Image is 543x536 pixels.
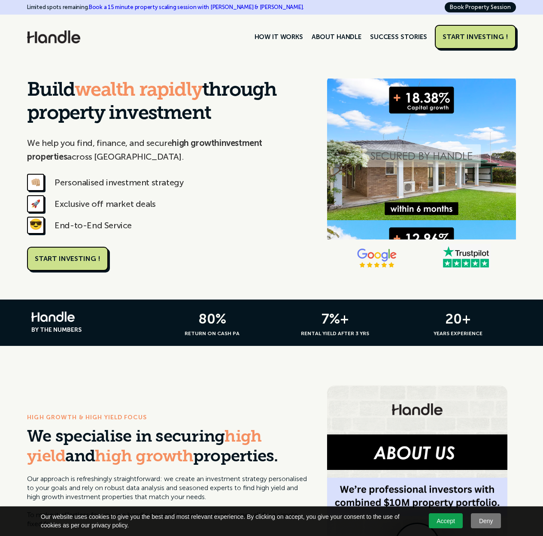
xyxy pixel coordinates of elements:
[27,174,44,191] div: 👊🏼
[55,218,132,232] div: End-to-End Service
[27,412,310,423] div: HIGH GROWTH & HIGH YIELD FOCUS
[429,513,463,528] a: Accept
[27,195,44,212] div: 🚀
[307,30,366,44] a: ABOUT HANDLE
[75,81,202,100] span: wealth rapidly
[55,176,183,189] div: Personalised investment strategy
[400,312,516,325] h3: 20+
[27,247,108,271] a: START INVESTING !
[435,25,516,49] a: START INVESTING !
[27,136,310,164] p: We help you find, finance, and secure across [GEOGRAPHIC_DATA].
[95,449,193,466] span: high growth
[27,79,310,126] h1: Build through property investment
[29,221,42,230] strong: 😎
[277,312,394,325] h3: 7%+
[154,312,270,325] h3: 80%
[27,429,261,466] span: high yield
[250,30,307,44] a: HOW IT WORKS
[400,330,516,337] h6: YEARS EXPERIENCE
[443,33,508,41] div: START INVESTING !
[55,197,156,211] div: Exclusive off market deals
[172,138,219,148] strong: high growth
[41,512,417,530] span: Our website uses cookies to give you the best and most relevant experience. By clicking on accept...
[366,30,431,44] a: SUCCESS STORIES
[277,330,394,337] h6: RENTAL YIELD AFTER 3 YRS
[154,330,270,337] h6: RETURN ON CASH PA
[27,474,310,528] p: Our approach is refreshingly straightforward: we create an investment strategy personalised to yo...
[471,513,501,528] a: Deny
[31,326,148,334] h6: BY THE NUMBERS
[27,2,304,12] div: Limited spots remaining.
[445,2,516,12] a: Book Property Session
[27,428,310,467] h3: We specialise in securing and properties.
[89,4,304,10] a: Book a 15 minute property scaling session with [PERSON_NAME] & [PERSON_NAME].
